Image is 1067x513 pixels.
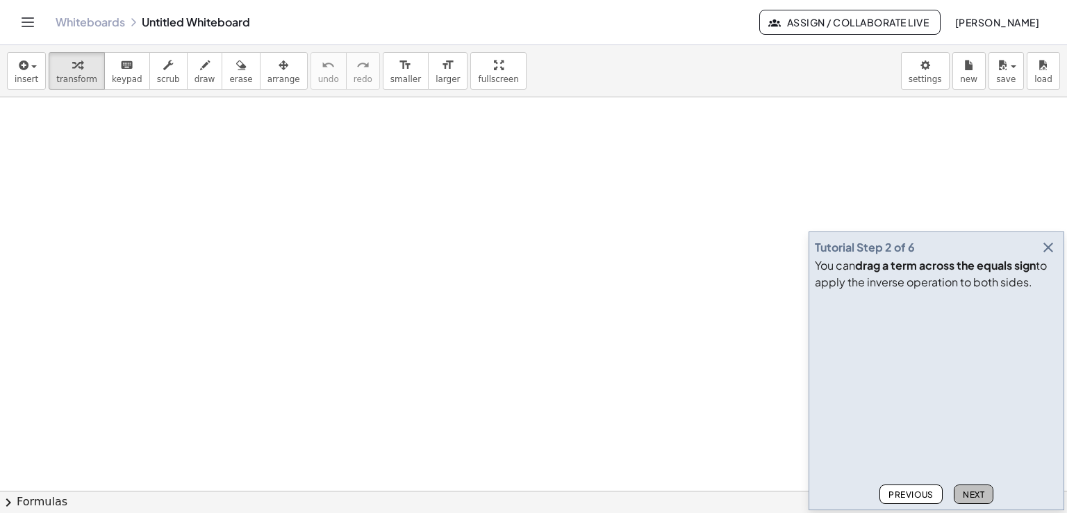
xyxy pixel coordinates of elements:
[56,74,97,84] span: transform
[952,52,986,90] button: new
[901,52,950,90] button: settings
[187,52,223,90] button: draw
[15,74,38,84] span: insert
[222,52,260,90] button: erase
[354,74,372,84] span: redo
[195,74,215,84] span: draw
[7,52,46,90] button: insert
[771,16,929,28] span: Assign / Collaborate Live
[478,74,518,84] span: fullscreen
[888,489,934,500] span: Previous
[1027,52,1060,90] button: load
[157,74,180,84] span: scrub
[267,74,300,84] span: arrange
[428,52,468,90] button: format_sizelarger
[229,74,252,84] span: erase
[56,15,125,29] a: Whiteboards
[120,57,133,74] i: keyboard
[470,52,526,90] button: fullscreen
[960,74,977,84] span: new
[759,10,941,35] button: Assign / Collaborate Live
[322,57,335,74] i: undo
[436,74,460,84] span: larger
[399,57,412,74] i: format_size
[346,52,380,90] button: redoredo
[260,52,308,90] button: arrange
[989,52,1024,90] button: save
[149,52,188,90] button: scrub
[815,239,915,256] div: Tutorial Step 2 of 6
[356,57,370,74] i: redo
[963,489,984,500] span: Next
[112,74,142,84] span: keypad
[104,52,150,90] button: keyboardkeypad
[441,57,454,74] i: format_size
[943,10,1050,35] button: [PERSON_NAME]
[383,52,429,90] button: format_sizesmaller
[311,52,347,90] button: undoundo
[954,484,993,504] button: Next
[815,257,1058,291] div: You can to apply the inverse operation to both sides.
[390,74,421,84] span: smaller
[49,52,105,90] button: transform
[318,74,339,84] span: undo
[855,258,1036,272] b: drag a term across the equals sign
[909,74,942,84] span: settings
[879,484,943,504] button: Previous
[996,74,1016,84] span: save
[1034,74,1052,84] span: load
[954,16,1039,28] span: [PERSON_NAME]
[17,11,39,33] button: Toggle navigation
